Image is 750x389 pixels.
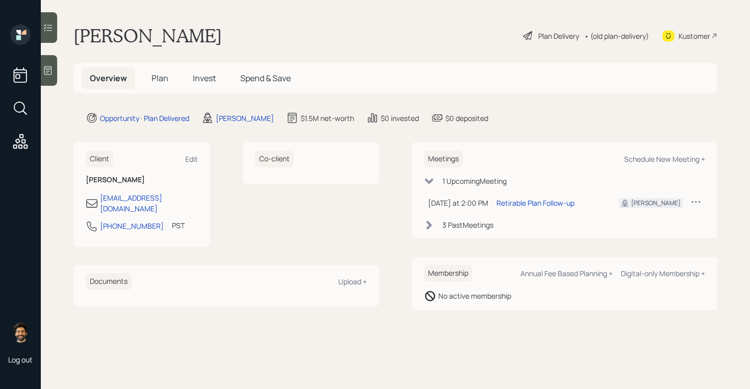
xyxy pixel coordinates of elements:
[424,151,463,167] h6: Meetings
[90,72,127,84] span: Overview
[538,31,579,41] div: Plan Delivery
[100,113,189,124] div: Opportunity · Plan Delivered
[631,199,681,208] div: [PERSON_NAME]
[73,25,222,47] h1: [PERSON_NAME]
[86,273,132,290] h6: Documents
[301,113,354,124] div: $1.5M net-worth
[520,269,613,278] div: Annual Fee Based Planning +
[255,151,294,167] h6: Co-client
[445,113,488,124] div: $0 deposited
[100,221,164,231] div: [PHONE_NUMBER]
[10,322,31,343] img: eric-schwartz-headshot.png
[193,72,216,84] span: Invest
[679,31,710,41] div: Kustomer
[172,220,185,231] div: PST
[240,72,291,84] span: Spend & Save
[621,269,705,278] div: Digital-only Membership +
[86,151,113,167] h6: Client
[496,198,574,208] div: Retirable Plan Follow-up
[216,113,274,124] div: [PERSON_NAME]
[438,290,511,301] div: No active membership
[338,277,367,286] div: Upload +
[624,154,705,164] div: Schedule New Meeting +
[381,113,419,124] div: $0 invested
[424,265,472,282] h6: Membership
[100,192,198,214] div: [EMAIL_ADDRESS][DOMAIN_NAME]
[152,72,168,84] span: Plan
[86,176,198,184] h6: [PERSON_NAME]
[584,31,649,41] div: • (old plan-delivery)
[442,220,493,230] div: 3 Past Meeting s
[8,355,33,364] div: Log out
[428,198,488,208] div: [DATE] at 2:00 PM
[442,176,507,186] div: 1 Upcoming Meeting
[185,154,198,164] div: Edit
